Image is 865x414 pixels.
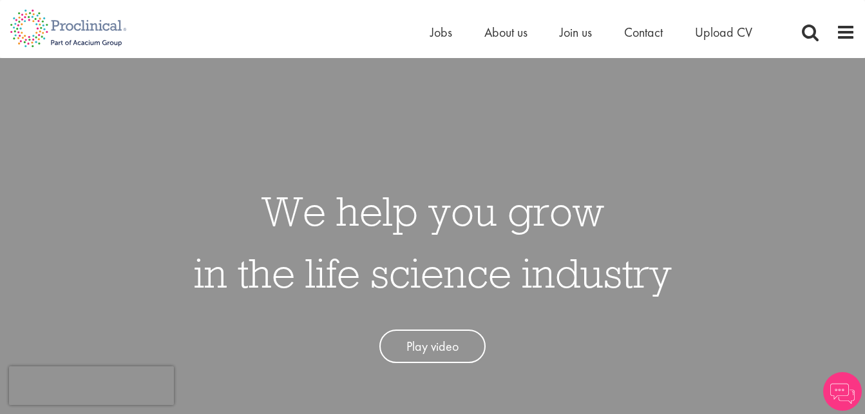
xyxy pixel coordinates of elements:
[695,24,752,41] a: Upload CV
[823,372,862,411] img: Chatbot
[560,24,592,41] a: Join us
[430,24,452,41] a: Jobs
[484,24,528,41] a: About us
[379,330,486,364] a: Play video
[624,24,663,41] a: Contact
[194,180,672,304] h1: We help you grow in the life science industry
